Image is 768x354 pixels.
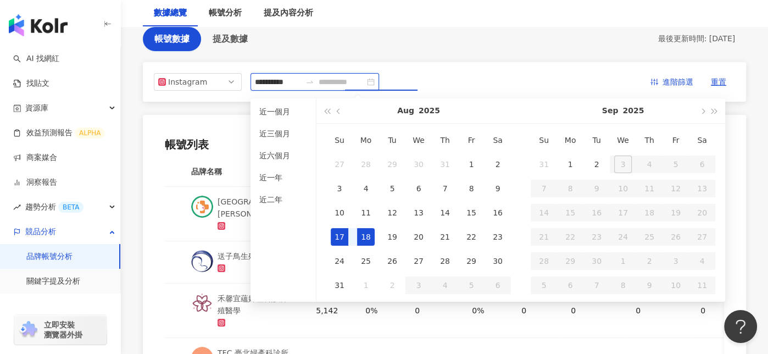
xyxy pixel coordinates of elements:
[379,225,405,249] td: 2025-08-19
[432,201,458,225] td: 2025-08-14
[13,78,49,89] a: 找貼文
[25,219,56,244] span: 競品分析
[326,152,353,176] td: 2025-07-27
[255,125,311,142] li: 近三個月
[191,292,298,329] a: KOL Avatar禾馨宜蘊婦產科診所 生殖醫學
[255,103,311,120] li: 近一個月
[557,128,583,152] th: Mo
[383,156,401,173] div: 29
[383,228,401,246] div: 19
[557,152,583,176] td: 2025-09-01
[191,250,298,274] a: KOL Avatar送子鳥生殖中心
[663,128,689,152] th: Fr
[9,14,68,36] img: logo
[410,204,427,222] div: 13
[379,176,405,201] td: 2025-08-05
[331,252,348,270] div: 24
[353,201,379,225] td: 2025-08-11
[458,176,485,201] td: 2025-08-08
[316,305,348,317] div: 5,142
[419,98,440,123] button: 2025
[353,176,379,201] td: 2025-08-04
[326,273,353,297] td: 2025-08-31
[489,204,507,222] div: 16
[13,152,57,163] a: 商案媒合
[636,305,683,317] div: 0
[353,273,379,297] td: 2025-09-01
[379,152,405,176] td: 2025-07-29
[622,98,644,123] button: 2025
[379,128,405,152] th: Tu
[58,202,84,213] div: BETA
[432,249,458,273] td: 2025-08-28
[353,152,379,176] td: 2025-07-28
[489,228,507,246] div: 23
[357,204,375,222] div: 11
[663,74,693,91] span: 進階篩選
[209,7,242,20] div: 帳號分析
[405,176,432,201] td: 2025-08-06
[463,180,480,197] div: 8
[353,128,379,152] th: Mo
[583,128,610,152] th: Tu
[305,78,314,86] span: to
[365,305,397,317] div: 0%
[463,156,480,173] div: 1
[642,73,702,91] button: 進階篩選
[405,225,432,249] td: 2025-08-20
[25,195,84,219] span: 趨勢分析
[405,201,432,225] td: 2025-08-13
[168,74,204,90] div: Instagram
[331,276,348,294] div: 31
[13,53,59,64] a: searchAI 找網紅
[191,165,290,178] span: 品牌名稱
[700,305,748,317] div: 0
[326,201,353,225] td: 2025-08-10
[331,204,348,222] div: 10
[489,156,507,173] div: 2
[18,321,39,339] img: chrome extension
[255,191,311,208] li: 近二年
[353,225,379,249] td: 2025-08-18
[383,180,401,197] div: 5
[485,249,511,273] td: 2025-08-30
[458,128,485,152] th: Fr
[485,201,511,225] td: 2025-08-16
[485,225,511,249] td: 2025-08-23
[436,252,454,270] div: 28
[143,27,201,51] button: 帳號數據
[702,73,735,91] button: 重置
[436,228,454,246] div: 21
[436,204,454,222] div: 14
[191,196,298,232] a: KOL Avatar[GEOGRAPHIC_DATA][PERSON_NAME]
[432,128,458,152] th: Th
[213,34,248,44] span: 提及數據
[201,27,259,51] button: 提及數據
[485,176,511,201] td: 2025-08-09
[463,204,480,222] div: 15
[331,180,348,197] div: 3
[432,176,458,201] td: 2025-08-07
[379,201,405,225] td: 2025-08-12
[218,292,298,317] div: 禾馨宜蘊婦產科診所 生殖醫學
[13,128,105,139] a: 效益預測報告ALPHA
[432,225,458,249] td: 2025-08-21
[472,305,504,317] div: 0%
[531,152,557,176] td: 2025-08-31
[357,276,375,294] div: 1
[191,250,213,272] img: KOL Avatar
[458,249,485,273] td: 2025-08-29
[432,152,458,176] td: 2025-07-31
[357,180,375,197] div: 4
[379,249,405,273] td: 2025-08-26
[331,228,348,246] div: 17
[357,156,375,173] div: 28
[588,156,605,173] div: 2
[13,203,21,211] span: rise
[326,128,353,152] th: Su
[26,276,80,287] a: 關鍵字提及分析
[724,310,757,343] iframe: Help Scout Beacon - Open
[521,305,553,317] div: 0
[571,305,618,317] div: 0
[379,273,405,297] td: 2025-09-02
